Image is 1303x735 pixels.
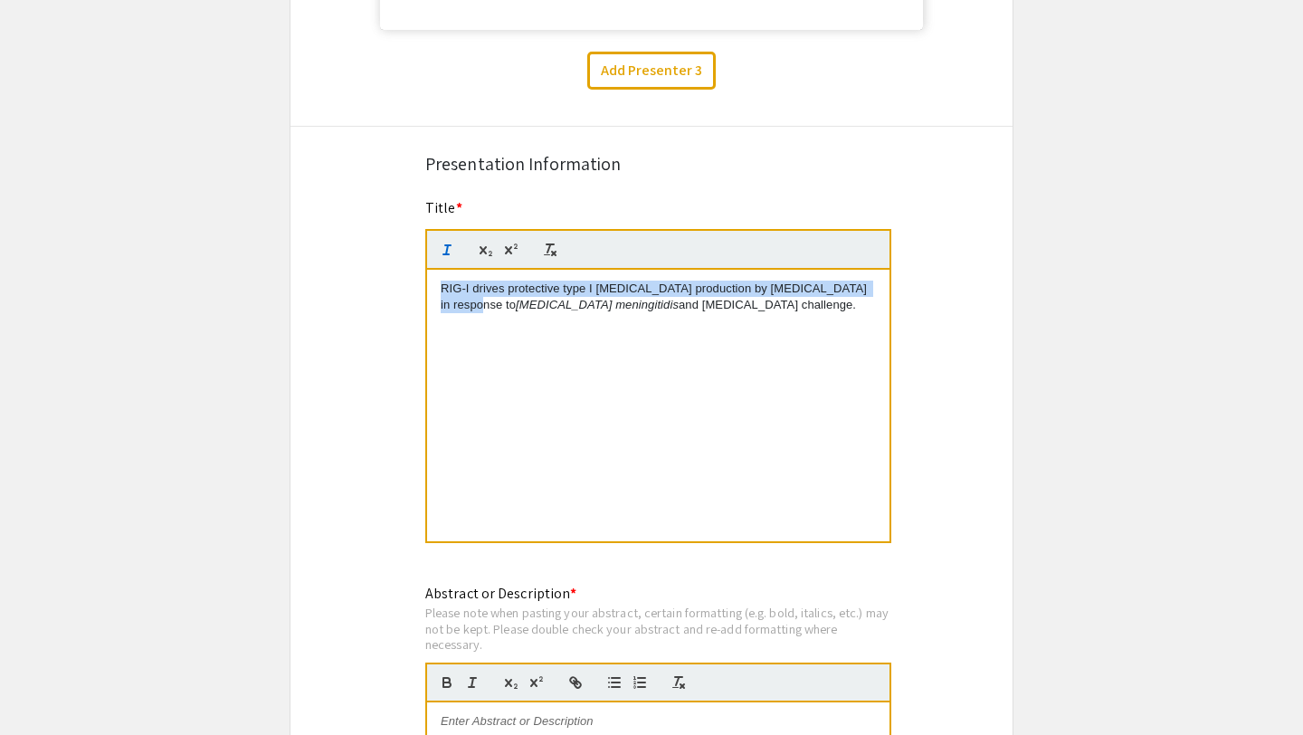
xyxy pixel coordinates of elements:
[14,654,77,721] iframe: Chat
[587,52,716,90] button: Add Presenter 3
[441,281,876,314] p: RIG-I drives protective type I [MEDICAL_DATA] production by [MEDICAL_DATA] in response to and [ME...
[425,198,462,217] mat-label: Title
[425,150,878,177] div: Presentation Information
[425,584,576,603] mat-label: Abstract or Description
[425,605,891,653] div: Please note when pasting your abstract, certain formatting (e.g. bold, italics, etc.) may not be ...
[516,298,679,311] em: [MEDICAL_DATA] meningitidis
